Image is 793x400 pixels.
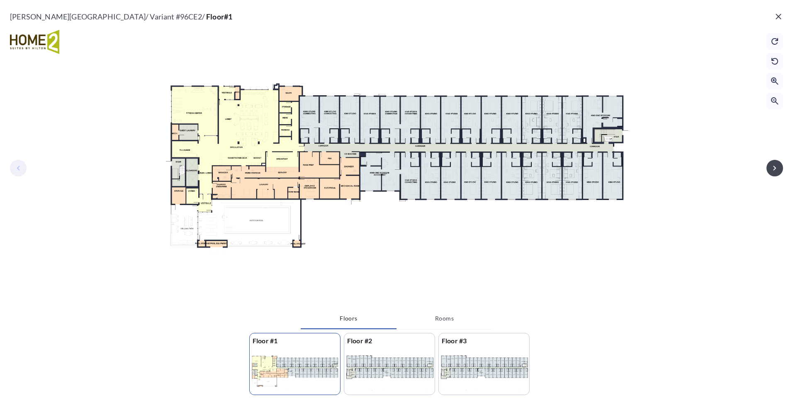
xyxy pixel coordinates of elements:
button: Floors [301,308,396,329]
p: Floor #2 [344,333,435,348]
button: Rooms [396,308,492,328]
span: Floor#1 [206,12,232,21]
p: Floor #1 [250,333,340,348]
p: [PERSON_NAME][GEOGRAPHIC_DATA] / Variant # 96CE2 / [10,10,232,25]
p: Floor #3 [439,333,529,348]
img: floorplanBranLogoPlug [10,30,59,54]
